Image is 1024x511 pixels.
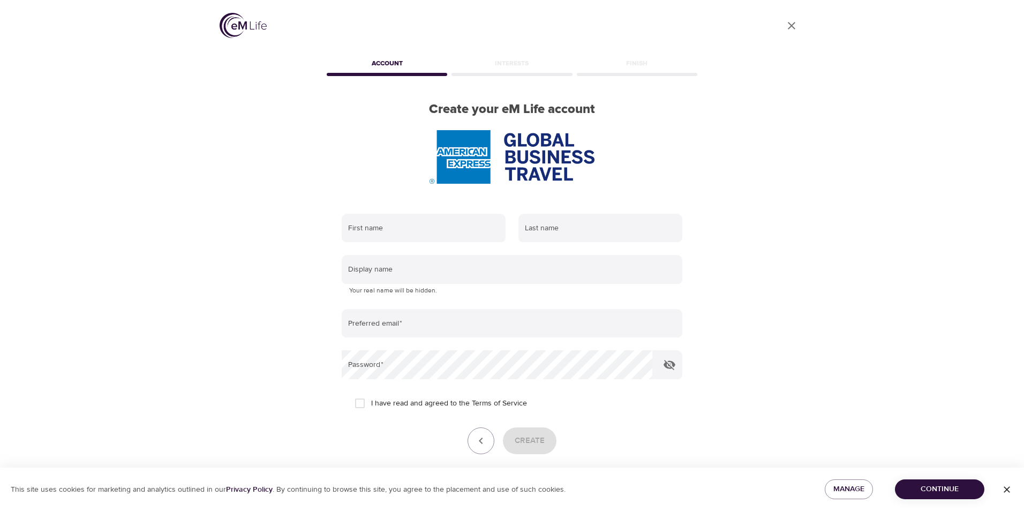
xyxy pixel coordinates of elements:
[349,285,675,296] p: Your real name will be hidden.
[472,398,527,409] a: Terms of Service
[895,479,984,499] button: Continue
[903,483,976,496] span: Continue
[825,479,873,499] button: Manage
[833,483,864,496] span: Manage
[325,102,699,117] h2: Create your eM Life account
[371,398,527,409] span: I have read and agreed to the
[430,130,594,184] img: AmEx%20GBT%20logo.png
[220,13,267,38] img: logo
[226,485,273,494] a: Privacy Policy
[779,13,804,39] a: close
